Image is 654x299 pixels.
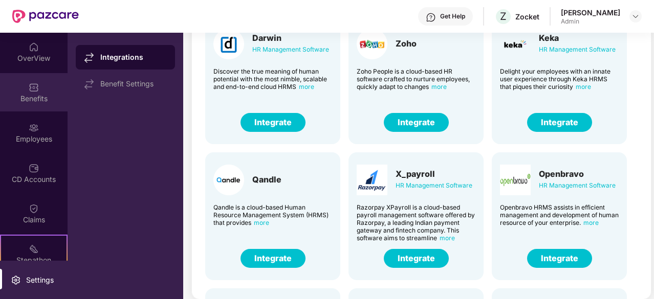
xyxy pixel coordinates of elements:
[539,33,616,43] div: Keka
[396,180,472,191] div: HR Management Software
[357,165,387,195] img: Card Logo
[583,219,599,226] span: more
[515,12,539,21] div: Zocket
[84,79,94,89] img: svg+xml;base64,PHN2ZyB4bWxucz0iaHR0cDovL3d3dy53My5vcmcvMjAwMC9zdmciIHdpZHRoPSIxNy44MzIiIGhlaWdodD...
[299,83,314,90] span: more
[357,203,475,242] div: Razorpay XPayroll is a cloud-based payroll management software offered by Razorpay, a leading Ind...
[357,67,475,90] div: Zoho People is a cloud-based HR software crafted to nurture employees, quickly adapt to changes
[527,249,592,268] button: Integrate
[539,44,616,55] div: HR Management Software
[213,29,244,59] img: Card Logo
[241,113,306,132] button: Integrate
[29,42,39,52] img: svg+xml;base64,PHN2ZyBpZD0iSG9tZSIgeG1sbnM9Imh0dHA6Ly93d3cudzMub3JnLzIwMDAvc3ZnIiB3aWR0aD0iMjAiIG...
[500,165,531,195] img: Card Logo
[29,123,39,133] img: svg+xml;base64,PHN2ZyBpZD0iRW1wbG95ZWVzIiB4bWxucz0iaHR0cDovL3d3dy53My5vcmcvMjAwMC9zdmciIHdpZHRoPS...
[561,8,620,17] div: [PERSON_NAME]
[500,10,507,22] span: Z
[254,219,269,226] span: more
[252,44,329,55] div: HR Management Software
[213,67,332,90] div: Discover the true meaning of human potential with the most nimble, scalable and end-to-end cloud ...
[100,80,167,88] div: Benefit Settings
[527,113,592,132] button: Integrate
[252,174,281,185] div: Qandle
[12,10,79,23] img: New Pazcare Logo
[29,82,39,93] img: svg+xml;base64,PHN2ZyBpZD0iQmVuZWZpdHMiIHhtbG5zPSJodHRwOi8vd3d3LnczLm9yZy8yMDAwL3N2ZyIgd2lkdGg9Ij...
[539,169,616,179] div: Openbravo
[29,163,39,173] img: svg+xml;base64,PHN2ZyBpZD0iQ0RfQWNjb3VudHMiIGRhdGEtbmFtZT0iQ0QgQWNjb3VudHMiIHhtbG5zPSJodHRwOi8vd3...
[384,249,449,268] button: Integrate
[241,249,306,268] button: Integrate
[576,83,591,90] span: more
[500,203,619,226] div: Openbravo HRMS assists in efficient management and development of human resource of your enterprise.
[213,165,244,195] img: Card Logo
[631,12,640,20] img: svg+xml;base64,PHN2ZyBpZD0iRHJvcGRvd24tMzJ4MzIiIHhtbG5zPSJodHRwOi8vd3d3LnczLm9yZy8yMDAwL3N2ZyIgd2...
[384,113,449,132] button: Integrate
[426,12,436,22] img: svg+xml;base64,PHN2ZyBpZD0iSGVscC0zMngzMiIgeG1sbnM9Imh0dHA6Ly93d3cudzMub3JnLzIwMDAvc3ZnIiB3aWR0aD...
[252,33,329,43] div: Darwin
[29,203,39,214] img: svg+xml;base64,PHN2ZyBpZD0iQ2xhaW0iIHhtbG5zPSJodHRwOi8vd3d3LnczLm9yZy8yMDAwL3N2ZyIgd2lkdGg9IjIwIi...
[84,53,94,63] img: svg+xml;base64,PHN2ZyB4bWxucz0iaHR0cDovL3d3dy53My5vcmcvMjAwMC9zdmciIHdpZHRoPSIxNy44MzIiIGhlaWdodD...
[500,29,531,59] img: Card Logo
[11,275,21,285] img: svg+xml;base64,PHN2ZyBpZD0iU2V0dGluZy0yMHgyMCIgeG1sbnM9Imh0dHA6Ly93d3cudzMub3JnLzIwMDAvc3ZnIiB3aW...
[396,169,472,179] div: X_payroll
[213,203,332,226] div: Qandle is a cloud-based Human Resource Management System (HRMS) that provides
[440,234,455,242] span: more
[1,255,67,265] div: Stepathon
[100,52,167,62] div: Integrations
[23,275,57,285] div: Settings
[561,17,620,26] div: Admin
[431,83,447,90] span: more
[29,244,39,254] img: svg+xml;base64,PHN2ZyB4bWxucz0iaHR0cDovL3d3dy53My5vcmcvMjAwMC9zdmciIHdpZHRoPSIyMSIgaGVpZ2h0PSIyMC...
[396,38,417,49] div: Zoho
[500,67,619,90] div: Delight your employees with an innate user experience through Keka HRMS that piques their curiosity
[357,29,387,59] img: Card Logo
[539,180,616,191] div: HR Management Software
[440,12,465,20] div: Get Help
